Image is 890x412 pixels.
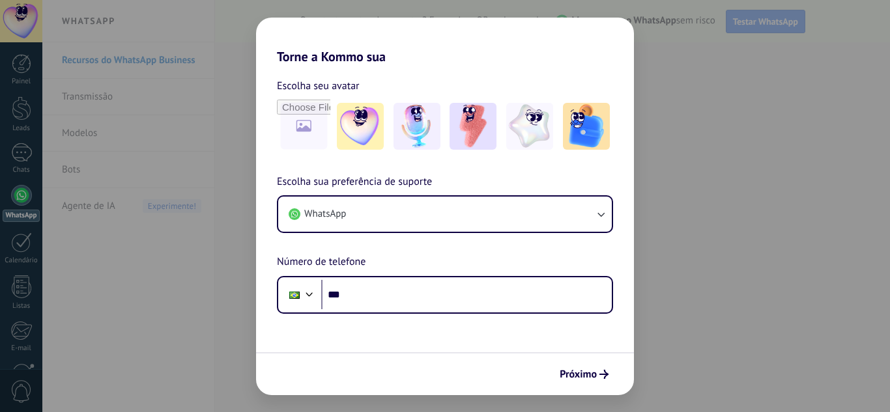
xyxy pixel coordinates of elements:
img: -4.jpeg [506,103,553,150]
button: WhatsApp [278,197,612,232]
button: Próximo [554,363,614,385]
img: -3.jpeg [450,103,496,150]
h2: Torne a Kommo sua [256,18,634,64]
span: Número de telefone [277,254,366,271]
img: -5.jpeg [563,103,610,150]
span: Escolha sua preferência de suporte [277,174,432,191]
img: -1.jpeg [337,103,384,150]
div: Brazil: + 55 [282,281,307,309]
img: -2.jpeg [394,103,440,150]
span: Escolha seu avatar [277,77,360,94]
span: Próximo [560,370,597,379]
span: WhatsApp [304,208,346,221]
